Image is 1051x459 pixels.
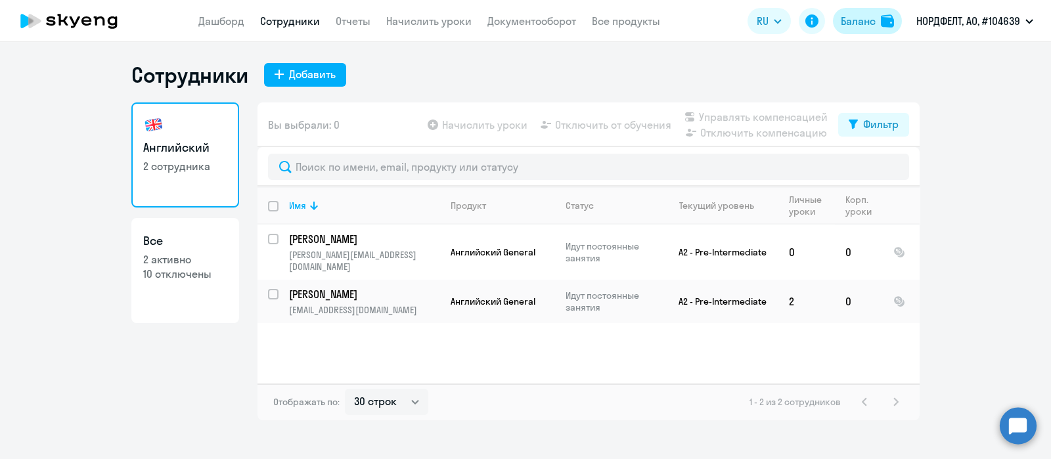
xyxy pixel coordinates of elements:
p: Идут постоянные занятия [566,240,656,264]
td: A2 - Pre-Intermediate [656,225,778,280]
p: 10 отключены [143,267,227,281]
span: RU [757,13,769,29]
a: Английский2 сотрудника [131,102,239,208]
div: Продукт [451,200,486,211]
a: Все продукты [592,14,660,28]
div: Имя [289,200,306,211]
p: 2 активно [143,252,227,267]
div: Статус [566,200,594,211]
div: Личные уроки [789,194,826,217]
td: 0 [835,225,883,280]
button: Фильтр [838,113,909,137]
h3: Английский [143,139,227,156]
a: Все2 активно10 отключены [131,218,239,323]
img: balance [881,14,894,28]
a: Дашборд [198,14,244,28]
button: НОРДФЕЛТ, АО, #104639 [910,5,1040,37]
span: 1 - 2 из 2 сотрудников [749,396,841,408]
div: Корп. уроки [845,194,874,217]
span: Английский General [451,295,535,307]
h1: Сотрудники [131,62,248,88]
div: Фильтр [863,116,899,132]
div: Продукт [451,200,554,211]
a: Отчеты [336,14,370,28]
a: [PERSON_NAME] [289,287,439,301]
p: 2 сотрудника [143,159,227,173]
td: A2 - Pre-Intermediate [656,280,778,323]
div: Личные уроки [789,194,834,217]
a: [PERSON_NAME] [289,232,439,246]
button: Добавить [264,63,346,87]
h3: Все [143,232,227,250]
span: Отображать по: [273,396,340,408]
img: english [143,114,164,135]
a: Начислить уроки [386,14,472,28]
a: Сотрудники [260,14,320,28]
input: Поиск по имени, email, продукту или статусу [268,154,909,180]
div: Баланс [841,13,876,29]
div: Текущий уровень [679,200,754,211]
span: Английский General [451,246,535,258]
span: Вы выбрали: 0 [268,117,340,133]
p: Идут постоянные занятия [566,290,656,313]
p: [PERSON_NAME] [289,232,437,246]
td: 0 [835,280,883,323]
button: Балансbalance [833,8,902,34]
div: Статус [566,200,656,211]
p: [PERSON_NAME][EMAIL_ADDRESS][DOMAIN_NAME] [289,249,439,273]
p: НОРДФЕЛТ, АО, #104639 [916,13,1020,29]
a: Документооборот [487,14,576,28]
div: Добавить [289,66,336,82]
div: Корп. уроки [845,194,882,217]
button: RU [748,8,791,34]
td: 2 [778,280,835,323]
p: [PERSON_NAME] [289,287,437,301]
div: Текущий уровень [667,200,778,211]
div: Имя [289,200,439,211]
p: [EMAIL_ADDRESS][DOMAIN_NAME] [289,304,439,316]
td: 0 [778,225,835,280]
